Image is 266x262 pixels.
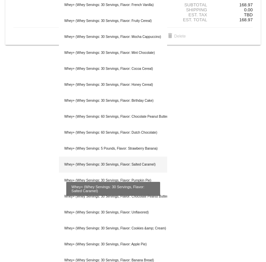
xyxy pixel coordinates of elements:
[59,125,167,141] div: Whey+ (Whey Servings: 60 Servings, Flavor: Dutch Chocolate)
[59,173,167,189] div: Whey+ (Whey Servings: 30 Servings, Flavor: Pumpkin Pie)
[173,17,213,22] div: Est. Total
[59,204,167,220] div: Whey+ (Whey Servings: 30 Servings, Flavor: Unflavored)
[244,12,253,17] span: TBD
[59,220,167,236] div: Whey+ (Whey Servings: 30 Servings, Flavor: Cookies &amp; Cream)
[59,29,167,45] div: Whey+ (Whey Servings: 30 Servings, Flavor: Mocha Cappuccino)
[239,17,253,22] span: 168.97
[173,7,213,12] div: Shipping
[59,157,167,173] div: Whey+ (Whey Servings: 30 Servings, Flavor: Salted Caramel)
[59,109,167,125] div: Whey+ (Whey Servings: 60 Servings, Flavor: Chocolate Peanut Butter)
[59,141,167,157] div: Whey+ (Whey Servings: 5 Pounds, Flavor: Strawberry Banana)
[166,32,174,40] mat-icon: delete
[213,2,253,7] div: 168.97
[166,34,186,39] span: Delete
[59,93,167,109] div: Whey+ (Whey Servings: 30 Servings, Flavor: Birthday Cake)
[59,236,167,252] div: Whey+ (Whey Servings: 30 Servings, Flavor: Apple Pie)
[59,45,167,61] div: Whey+ (Whey Servings: 30 Servings, Flavor: Mint Chocolate)
[59,61,167,77] div: Whey+ (Whey Servings: 30 Servings, Flavor: Cocoa Cereal)
[59,77,167,93] div: Whey+ (Whey Servings: 30 Servings, Flavor: Honey Cereal)
[59,13,167,29] div: Whey+ (Whey Servings: 30 Servings, Flavor: Fruity Cereal)
[59,189,167,204] div: Whey+ (Whey Servings: 30 Servings, Flavor: Chocolate Peanut Butter)
[173,2,213,7] div: Subtotal
[173,12,213,17] div: Est. Tax
[161,30,191,42] button: Delete
[244,7,253,12] span: 0.00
